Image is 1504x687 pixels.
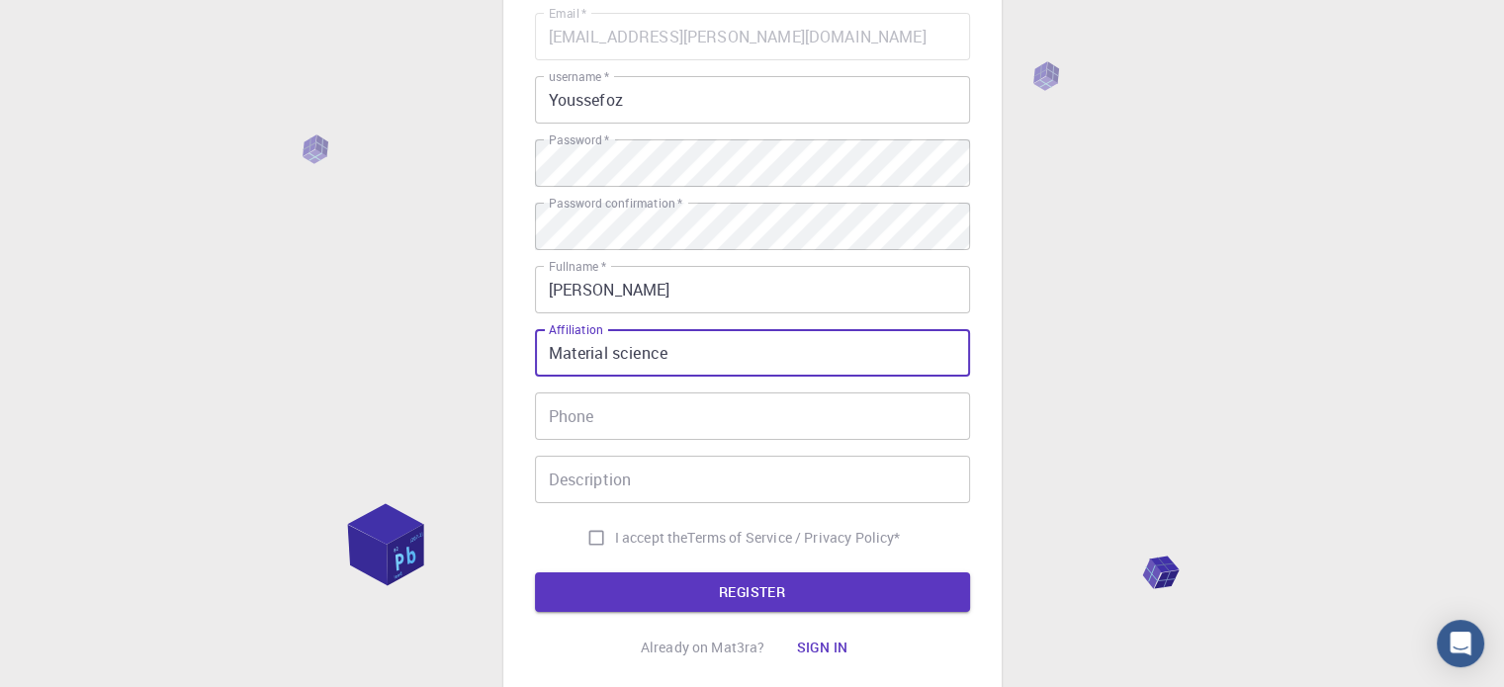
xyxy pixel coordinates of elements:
[780,628,863,667] button: Sign in
[687,528,900,548] p: Terms of Service / Privacy Policy *
[1437,620,1484,667] div: Open Intercom Messenger
[535,572,970,612] button: REGISTER
[549,258,606,275] label: Fullname
[549,68,609,85] label: username
[641,638,765,657] p: Already on Mat3ra?
[549,321,602,338] label: Affiliation
[549,195,682,212] label: Password confirmation
[549,5,586,22] label: Email
[687,528,900,548] a: Terms of Service / Privacy Policy*
[615,528,688,548] span: I accept the
[549,131,609,148] label: Password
